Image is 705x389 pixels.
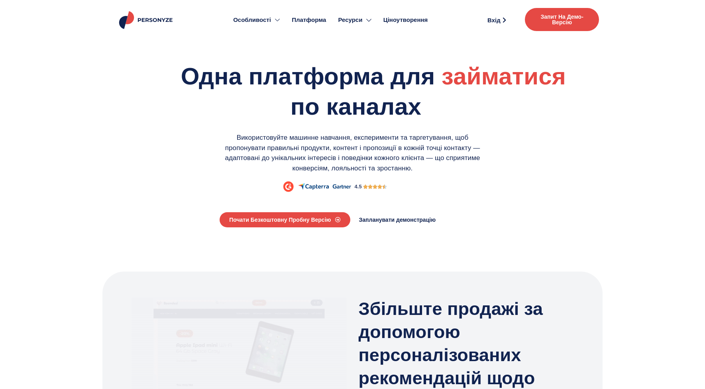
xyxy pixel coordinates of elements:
a: Ресурси [332,5,377,36]
font: по каналах [291,93,421,120]
font: Запит на демо-версію [541,14,583,25]
a: Особливості [227,5,286,36]
font: 4.5 [355,184,362,190]
a: Платформа [286,5,332,36]
a: Ціноутворення [377,5,434,36]
img: Логотип Personyze [118,11,176,29]
font: Використовуйте машинне навчання, експерименти та таргетування, щоб пропонувати правильні продукти... [225,134,480,172]
a: Вхід [477,14,517,26]
font: Платформа [292,16,326,23]
font: Почати безкоштовну пробну версію [229,217,331,223]
font: Одна платформа для [181,63,435,90]
a: Запит на демо-версію [525,8,599,31]
font:  [382,184,387,189]
font: Особливості [233,16,271,23]
font: Ціноутворення [383,16,428,23]
a: Почати безкоштовну пробну версію [220,212,350,227]
font: Вхід [487,17,501,23]
font: Запланувати демонстрацію [359,217,436,223]
div: 4.5/5 [363,183,387,190]
font: Ресурси [338,16,362,23]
